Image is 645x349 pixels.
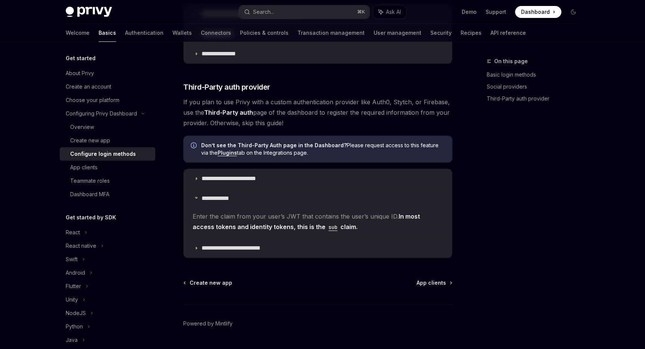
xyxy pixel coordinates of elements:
span: Dashboard [521,8,550,16]
div: About Privy [66,69,94,78]
div: Configuring Privy Dashboard [66,109,137,118]
strong: Don’t see the Third-Party Auth page in the Dashboard? [201,142,347,148]
a: About Privy [60,67,155,80]
a: Authentication [125,24,163,42]
button: Toggle dark mode [567,6,579,18]
a: Dashboard MFA [60,188,155,201]
div: Java [66,336,78,345]
a: Connectors [201,24,231,42]
span: Third-Party auth provider [183,82,270,92]
span: Ask AI [386,8,401,16]
span: App clients [417,279,446,287]
div: Create an account [66,82,111,91]
a: Support [486,8,506,16]
a: Transaction management [297,24,365,42]
div: Teammate roles [70,176,110,185]
code: sub [325,223,340,231]
div: Unity [66,295,78,304]
div: Swift [66,255,78,264]
a: App clients [60,161,155,174]
a: User management [374,24,421,42]
span: On this page [494,57,528,66]
span: Enter the claim from your user’s JWT that contains the user’s unique ID. [193,211,443,232]
a: App clients [417,279,452,287]
a: Wallets [172,24,192,42]
div: NodeJS [66,309,86,318]
div: Dashboard MFA [70,190,109,199]
a: sub [325,223,340,231]
button: Search...⌘K [239,5,370,19]
div: Overview [70,123,94,132]
a: Basics [99,24,116,42]
div: Android [66,268,85,277]
a: Basic login methods [487,69,585,81]
a: Create an account [60,80,155,93]
div: Python [66,322,83,331]
a: Configure login methods [60,147,155,161]
a: Overview [60,120,155,134]
h5: Get started [66,54,96,63]
details: **** **** **Enter the claim from your user’s JWT that contains the user’s unique ID.In most acces... [184,188,452,238]
a: Create new app [60,134,155,147]
a: Security [430,24,452,42]
a: Dashboard [515,6,561,18]
div: Configure login methods [70,149,136,158]
button: Ask AI [373,5,406,19]
a: Create new app [184,279,232,287]
img: dark logo [66,7,112,17]
a: Demo [462,8,477,16]
span: ⌘ K [357,9,365,15]
span: If you plan to use Privy with a custom authentication provider like Auth0, Stytch, or Firebase, u... [183,97,452,128]
div: Create new app [70,136,110,145]
div: React native [66,241,96,250]
a: Recipes [461,24,482,42]
div: Flutter [66,282,81,291]
span: Please request access to this feature via the tab on the Integrations page. [201,142,445,157]
a: Teammate roles [60,174,155,188]
a: Social providers [487,81,585,93]
a: API reference [490,24,526,42]
a: Choose your platform [60,93,155,107]
a: Powered by Mintlify [183,320,233,327]
h5: Get started by SDK [66,213,116,222]
a: Policies & controls [240,24,289,42]
div: React [66,228,80,237]
div: Choose your platform [66,96,119,105]
div: App clients [70,163,97,172]
span: Create new app [190,279,232,287]
strong: Third-Party auth [204,109,253,116]
svg: Info [191,142,198,150]
div: Search... [253,7,274,16]
a: Third-Party auth provider [487,93,585,105]
a: Welcome [66,24,90,42]
a: Plugins [218,149,237,156]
